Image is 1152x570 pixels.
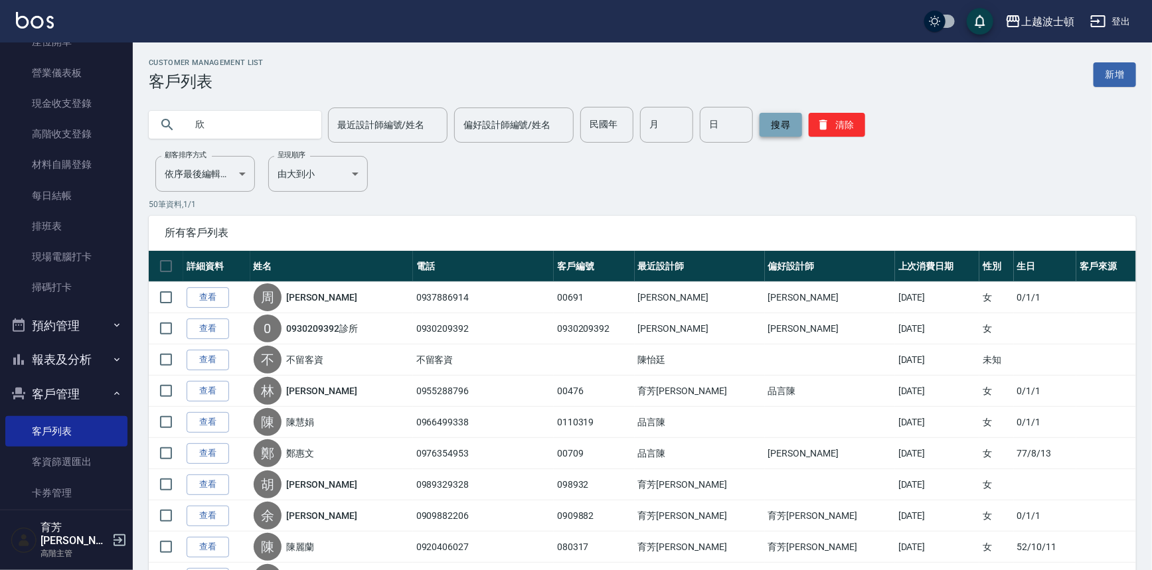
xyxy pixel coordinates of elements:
[635,282,765,313] td: [PERSON_NAME]
[413,407,554,438] td: 0966499338
[635,469,765,500] td: 育芳[PERSON_NAME]
[765,532,895,563] td: 育芳[PERSON_NAME]
[413,469,554,500] td: 0989329328
[165,150,206,160] label: 顧客排序方式
[5,180,127,211] a: 每日結帳
[254,470,282,498] div: 胡
[765,282,895,313] td: [PERSON_NAME]
[1014,500,1077,532] td: 0/1/1
[635,438,765,469] td: 品言陳
[413,376,554,407] td: 0955288796
[149,198,1136,210] p: 50 筆資料, 1 / 1
[254,346,282,374] div: 不
[187,287,229,308] a: 查看
[895,407,979,438] td: [DATE]
[149,58,264,67] h2: Customer Management List
[1014,376,1077,407] td: 0/1/1
[5,211,127,242] a: 排班表
[760,113,802,137] button: 搜尋
[413,344,554,376] td: 不留客資
[254,502,282,530] div: 余
[895,438,979,469] td: [DATE]
[979,251,1014,282] th: 性別
[5,342,127,377] button: 報表及分析
[183,251,250,282] th: 詳細資料
[149,72,264,91] h3: 客戶列表
[554,469,635,500] td: 098932
[1014,407,1077,438] td: 0/1/1
[554,532,635,563] td: 080317
[895,344,979,376] td: [DATE]
[254,377,282,405] div: 林
[895,251,979,282] th: 上次消費日期
[287,540,315,553] a: 陳麗蘭
[765,438,895,469] td: [PERSON_NAME]
[254,408,282,436] div: 陳
[967,8,993,35] button: save
[250,251,413,282] th: 姓名
[895,532,979,563] td: [DATE]
[287,353,324,366] a: 不留客資
[413,251,554,282] th: 電話
[413,313,554,344] td: 0930209392
[979,407,1014,438] td: 女
[413,532,554,563] td: 0920406027
[765,251,895,282] th: 偏好設計師
[5,309,127,343] button: 預約管理
[41,547,108,559] p: 高階主管
[187,412,229,433] a: 查看
[5,416,127,447] a: 客戶列表
[979,282,1014,313] td: 女
[635,500,765,532] td: 育芳[PERSON_NAME]
[187,474,229,495] a: 查看
[635,344,765,376] td: 陳怡廷
[895,469,979,500] td: [DATE]
[979,376,1014,407] td: 女
[554,438,635,469] td: 00709
[554,251,635,282] th: 客戶編號
[895,376,979,407] td: [DATE]
[554,407,635,438] td: 0110319
[1076,251,1136,282] th: 客戶來源
[5,242,127,272] a: 現場電腦打卡
[5,272,127,303] a: 掃碼打卡
[187,350,229,370] a: 查看
[554,313,635,344] td: 0930209392
[979,500,1014,532] td: 女
[165,226,1120,240] span: 所有客戶列表
[16,12,54,29] img: Logo
[765,376,895,407] td: 品言陳
[5,377,127,411] button: 客戶管理
[554,376,635,407] td: 00476
[186,107,311,143] input: 搜尋關鍵字
[187,443,229,464] a: 查看
[979,469,1014,500] td: 女
[254,439,282,467] div: 鄭
[413,282,554,313] td: 0937886914
[187,381,229,401] a: 查看
[254,315,282,342] div: 0
[1085,9,1136,34] button: 登出
[635,251,765,282] th: 最近設計師
[635,313,765,344] td: [PERSON_NAME]
[635,532,765,563] td: 育芳[PERSON_NAME]
[187,319,229,339] a: 查看
[1014,438,1077,469] td: 77/8/13
[254,533,282,561] div: 陳
[554,282,635,313] td: 00691
[11,527,37,553] img: Person
[287,509,357,522] a: [PERSON_NAME]
[554,500,635,532] td: 0909882
[287,384,357,397] a: [PERSON_NAME]
[5,119,127,149] a: 高階收支登錄
[287,291,357,304] a: [PERSON_NAME]
[1000,8,1080,35] button: 上越波士頓
[635,376,765,407] td: 育芳[PERSON_NAME]
[5,27,127,57] a: 座位開單
[5,508,127,539] a: 入金管理
[1014,251,1077,282] th: 生日
[1014,282,1077,313] td: 0/1/1
[765,313,895,344] td: [PERSON_NAME]
[979,438,1014,469] td: 女
[979,344,1014,376] td: 未知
